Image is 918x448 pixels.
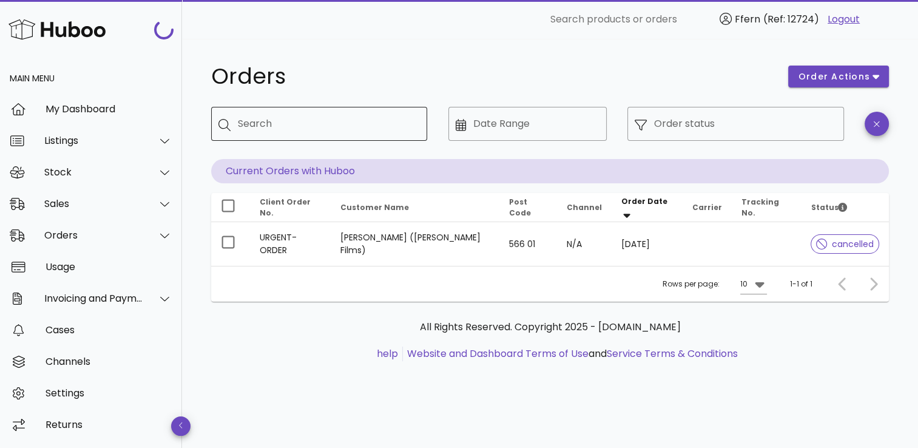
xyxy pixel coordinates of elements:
th: Tracking No. [731,193,801,222]
div: Settings [46,387,172,399]
span: cancelled [816,240,874,248]
th: Post Code [499,193,557,222]
div: 1-1 of 1 [790,279,812,290]
div: Cases [46,324,172,336]
p: Current Orders with Huboo [211,159,889,183]
a: help [377,347,398,361]
div: Orders [44,229,143,241]
div: Stock [44,166,143,178]
th: Client Order No. [250,193,331,222]
div: Returns [46,419,172,430]
span: Post Code [509,197,531,218]
div: Usage [46,261,172,273]
span: order actions [798,70,871,83]
img: Huboo Logo [8,16,106,42]
span: Tracking No. [741,197,778,218]
span: (Ref: 12724) [763,12,819,26]
td: [PERSON_NAME] ([PERSON_NAME] Films) [331,222,499,266]
span: Channel [567,202,602,212]
th: Channel [557,193,612,222]
th: Carrier [682,193,731,222]
div: 10Rows per page: [740,274,767,294]
span: Status [811,202,847,212]
th: Status [801,193,889,222]
th: Customer Name [331,193,499,222]
span: Carrier [692,202,721,212]
h1: Orders [211,66,774,87]
div: 10 [740,279,748,290]
th: Order Date: Sorted descending. Activate to remove sorting. [612,193,683,222]
p: All Rights Reserved. Copyright 2025 - [DOMAIN_NAME] [221,320,879,334]
div: My Dashboard [46,103,172,115]
span: Order Date [621,196,667,206]
a: Service Terms & Conditions [607,347,738,361]
div: Channels [46,356,172,367]
div: Invoicing and Payments [44,293,143,304]
li: and [403,347,738,361]
div: Sales [44,198,143,209]
td: [DATE] [612,222,683,266]
div: Listings [44,135,143,146]
td: URGENT-ORDER [250,222,331,266]
span: Client Order No. [260,197,311,218]
span: Customer Name [340,202,409,212]
td: N/A [557,222,612,266]
span: Ffern [735,12,760,26]
div: Rows per page: [663,266,767,302]
button: order actions [788,66,889,87]
td: 566 01 [499,222,557,266]
a: Website and Dashboard Terms of Use [407,347,589,361]
a: Logout [828,12,860,27]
